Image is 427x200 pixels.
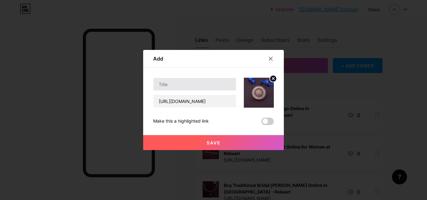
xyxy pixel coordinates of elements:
[207,140,221,145] span: Save
[153,55,163,62] div: Add
[143,135,284,150] button: Save
[153,95,236,107] input: URL
[153,78,236,90] input: Title
[244,78,274,108] img: link_thumbnail
[153,118,209,125] div: Make this a highlighted link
